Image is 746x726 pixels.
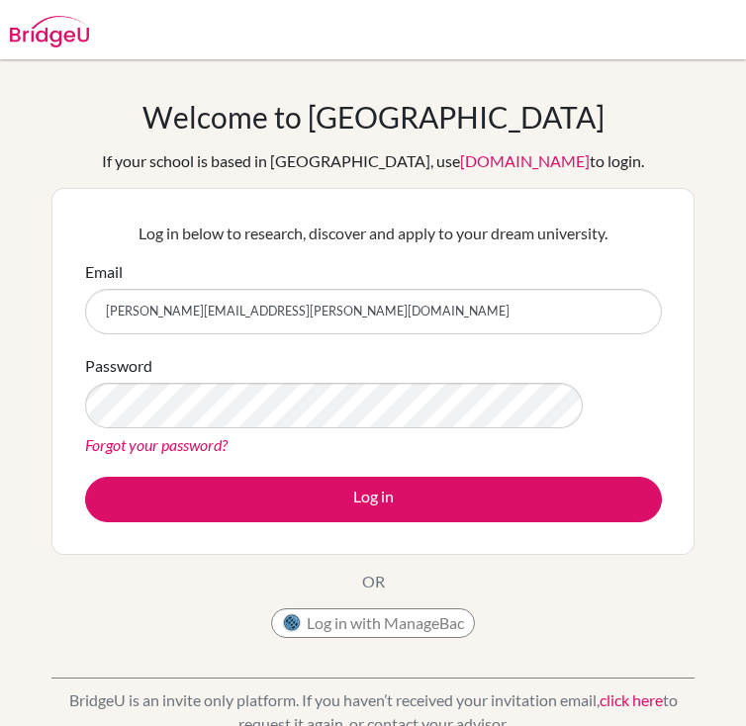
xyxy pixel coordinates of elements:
h1: Welcome to [GEOGRAPHIC_DATA] [142,99,605,135]
p: OR [362,570,385,593]
div: If your school is based in [GEOGRAPHIC_DATA], use to login. [102,149,644,173]
p: Log in below to research, discover and apply to your dream university. [85,222,662,245]
label: Password [85,354,152,378]
a: Forgot your password? [85,435,228,454]
a: click here [600,690,663,709]
img: Bridge-U [10,16,89,47]
button: Log in [85,477,662,522]
button: Log in with ManageBac [271,608,475,638]
a: [DOMAIN_NAME] [460,151,590,170]
label: Email [85,260,123,284]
